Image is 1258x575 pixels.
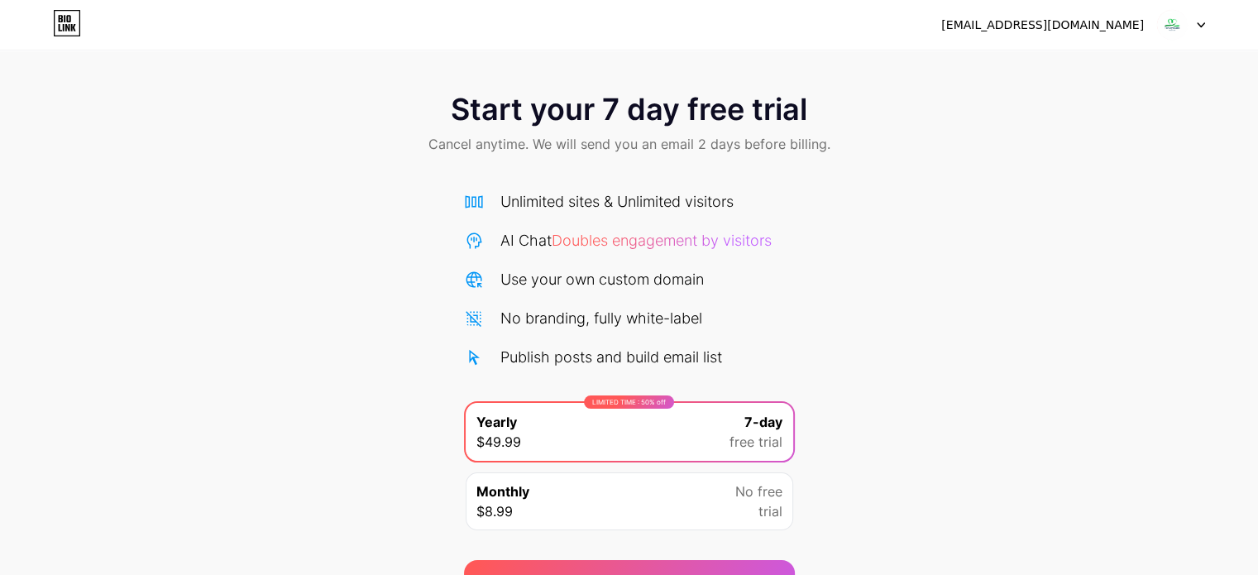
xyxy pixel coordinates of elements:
[552,232,772,249] span: Doubles engagement by visitors
[476,501,513,521] span: $8.99
[729,432,782,452] span: free trial
[500,307,702,329] div: No branding, fully white-label
[428,134,830,154] span: Cancel anytime. We will send you an email 2 days before billing.
[500,229,772,252] div: AI Chat
[744,412,782,432] span: 7-day
[758,501,782,521] span: trial
[500,268,704,290] div: Use your own custom domain
[735,482,782,501] span: No free
[500,346,722,368] div: Publish posts and build email list
[476,412,517,432] span: Yearly
[1156,9,1188,41] img: XAHIL OP
[476,482,529,501] span: Monthly
[584,395,674,409] div: LIMITED TIME : 50% off
[476,432,521,452] span: $49.99
[941,17,1144,34] div: [EMAIL_ADDRESS][DOMAIN_NAME]
[500,190,734,213] div: Unlimited sites & Unlimited visitors
[451,93,807,126] span: Start your 7 day free trial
